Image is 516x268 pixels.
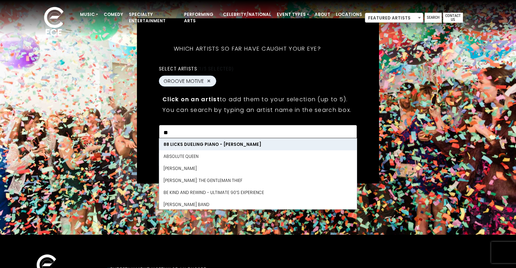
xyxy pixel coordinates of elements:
[36,5,71,39] img: ece_new_logo_whitev2-1.png
[159,36,336,61] h5: Which artists so far have caught your eye?
[197,65,234,71] span: (1/5 selected)
[333,8,365,21] a: Locations
[312,8,333,21] a: About
[159,174,357,186] li: [PERSON_NAME]: The Gentleman Thief
[206,78,212,84] button: Remove GROOVE MOTIVE
[365,13,423,23] span: Featured Artists
[159,138,357,150] li: 88 Licks Dueling Piano - [PERSON_NAME]
[425,13,442,23] a: Search
[181,8,220,27] a: Performing Arts
[164,77,204,85] span: GROOVE MOTIVE
[274,8,312,21] a: Event Types
[162,95,220,103] strong: Click on an artist
[443,13,463,23] a: Contact Us
[162,105,354,114] p: You can search by typing an artist name in the search box.
[164,129,352,136] textarea: Search
[159,186,357,198] li: Be Kind And Rewind - Ultimate 90’s Experience
[101,8,126,21] a: Comedy
[159,65,234,72] label: Select artists
[159,150,357,162] li: Absolute Queen
[159,198,357,210] li: [PERSON_NAME] Band
[159,162,357,174] li: [PERSON_NAME]
[77,8,101,21] a: Music
[126,8,181,27] a: Specialty Entertainment
[220,8,274,21] a: Celebrity/National
[162,95,354,103] p: to add them to your selection (up to 5).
